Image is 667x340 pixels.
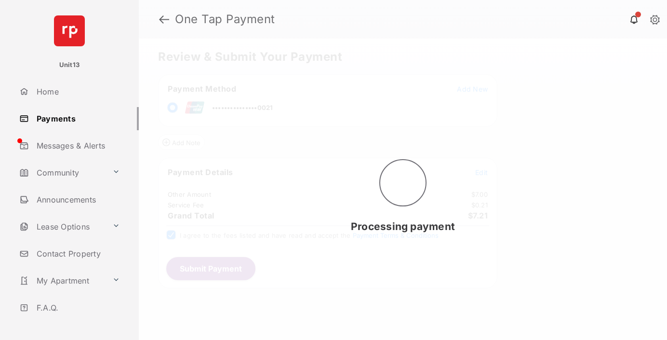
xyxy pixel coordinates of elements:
a: Messages & Alerts [15,134,139,157]
img: svg+xml;base64,PHN2ZyB4bWxucz0iaHR0cDovL3d3dy53My5vcmcvMjAwMC9zdmciIHdpZHRoPSI2NCIgaGVpZ2h0PSI2NC... [54,15,85,46]
span: Processing payment [351,220,455,232]
a: My Apartment [15,269,108,292]
a: Contact Property [15,242,139,265]
a: Community [15,161,108,184]
a: Home [15,80,139,103]
a: F.A.Q. [15,296,139,319]
a: Payments [15,107,139,130]
strong: One Tap Payment [175,14,275,25]
p: Unit13 [59,60,80,70]
a: Lease Options [15,215,108,238]
a: Announcements [15,188,139,211]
